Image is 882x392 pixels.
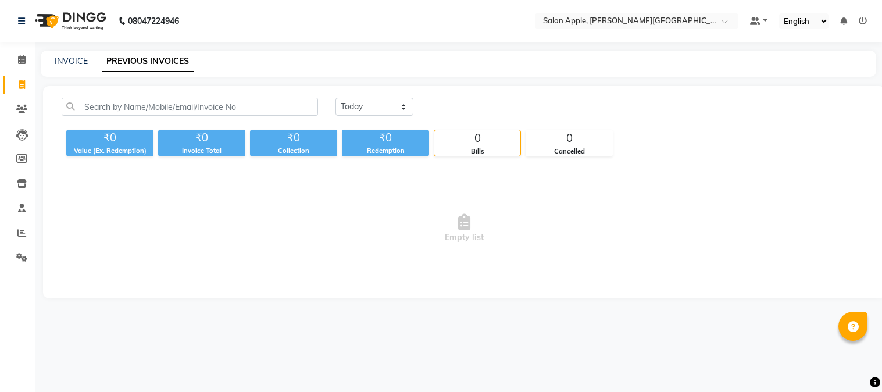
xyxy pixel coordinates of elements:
[66,130,153,146] div: ₹0
[66,146,153,156] div: Value (Ex. Redemption)
[158,146,245,156] div: Invoice Total
[62,98,318,116] input: Search by Name/Mobile/Email/Invoice No
[102,51,194,72] a: PREVIOUS INVOICES
[526,147,612,156] div: Cancelled
[833,345,870,380] iframe: chat widget
[158,130,245,146] div: ₹0
[342,146,429,156] div: Redemption
[250,146,337,156] div: Collection
[128,5,179,37] b: 08047224946
[250,130,337,146] div: ₹0
[62,170,866,287] span: Empty list
[30,5,109,37] img: logo
[55,56,88,66] a: INVOICE
[342,130,429,146] div: ₹0
[434,130,520,147] div: 0
[434,147,520,156] div: Bills
[526,130,612,147] div: 0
